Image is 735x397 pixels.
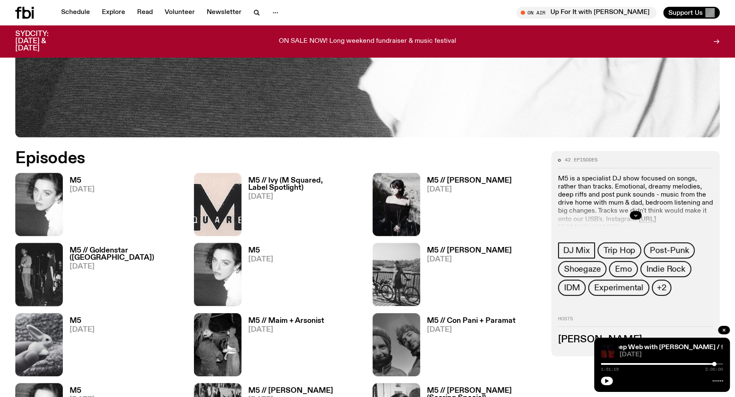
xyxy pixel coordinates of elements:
[427,317,516,325] h3: M5 // Con Pani + Paramat
[420,177,512,236] a: M5 // [PERSON_NAME][DATE]
[194,243,241,306] img: A black and white photo of Lilly wearing a white blouse and looking up at the camera.
[70,317,95,325] h3: M5
[248,256,273,263] span: [DATE]
[15,151,482,166] h2: Episodes
[588,280,649,296] a: Experimental
[644,242,695,258] a: Post-Punk
[248,317,324,325] h3: M5 // Maim + Arsonist
[564,283,580,292] span: IDM
[558,242,595,258] a: DJ Mix
[241,317,324,376] a: M5 // Maim + Arsonist[DATE]
[241,247,273,306] a: M5[DATE]
[601,367,619,372] span: 1:51:19
[132,7,158,19] a: Read
[420,317,516,376] a: M5 // Con Pani + Paramat[DATE]
[248,193,362,200] span: [DATE]
[15,31,70,52] h3: SYDCITY: [DATE] & [DATE]
[202,7,247,19] a: Newsletter
[427,186,512,193] span: [DATE]
[558,280,586,296] a: IDM
[97,7,130,19] a: Explore
[598,242,641,258] a: Trip Hop
[558,335,713,344] h3: [PERSON_NAME]
[63,177,95,236] a: M5[DATE]
[668,9,703,17] span: Support Us
[657,283,666,292] span: +2
[620,352,723,358] span: [DATE]
[427,326,516,333] span: [DATE]
[70,263,184,270] span: [DATE]
[615,264,631,274] span: Emo
[279,38,456,45] p: ON SALE NOW! Long weekend fundraiser & music festival
[565,158,598,162] span: 42 episodes
[248,177,362,192] h3: M5 // Ivy (M Squared, Label Spotlight)
[248,387,333,394] h3: M5 // [PERSON_NAME]
[705,367,723,372] span: 2:00:00
[609,261,637,277] a: Emo
[640,261,691,277] a: Indie Rock
[63,247,184,306] a: M5 // Goldenstar ([GEOGRAPHIC_DATA])[DATE]
[248,326,324,333] span: [DATE]
[603,246,635,255] span: Trip Hop
[558,175,713,256] p: M5 is a specialist DJ show focused on songs, rather than tracks. Emotional, dreamy melodies, deep...
[652,280,671,296] button: +2
[70,326,95,333] span: [DATE]
[70,177,95,184] h3: M5
[558,316,713,326] h2: Hosts
[558,261,606,277] a: Shoegaze
[15,173,63,236] img: A black and white photo of Lilly wearing a white blouse and looking up at the camera.
[70,186,95,193] span: [DATE]
[427,177,512,184] h3: M5 // [PERSON_NAME]
[563,246,590,255] span: DJ Mix
[70,387,95,394] h3: M5
[646,264,685,274] span: Indie Rock
[241,177,362,236] a: M5 // Ivy (M Squared, Label Spotlight)[DATE]
[56,7,95,19] a: Schedule
[564,264,600,274] span: Shoegaze
[427,247,512,254] h3: M5 // [PERSON_NAME]
[516,7,656,19] button: On AirUp For It with [PERSON_NAME]
[420,247,512,306] a: M5 // [PERSON_NAME][DATE]
[63,317,95,376] a: M5[DATE]
[594,283,643,292] span: Experimental
[663,7,720,19] button: Support Us
[248,247,273,254] h3: M5
[427,256,512,263] span: [DATE]
[650,246,689,255] span: Post-Punk
[70,247,184,261] h3: M5 // Goldenstar ([GEOGRAPHIC_DATA])
[160,7,200,19] a: Volunteer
